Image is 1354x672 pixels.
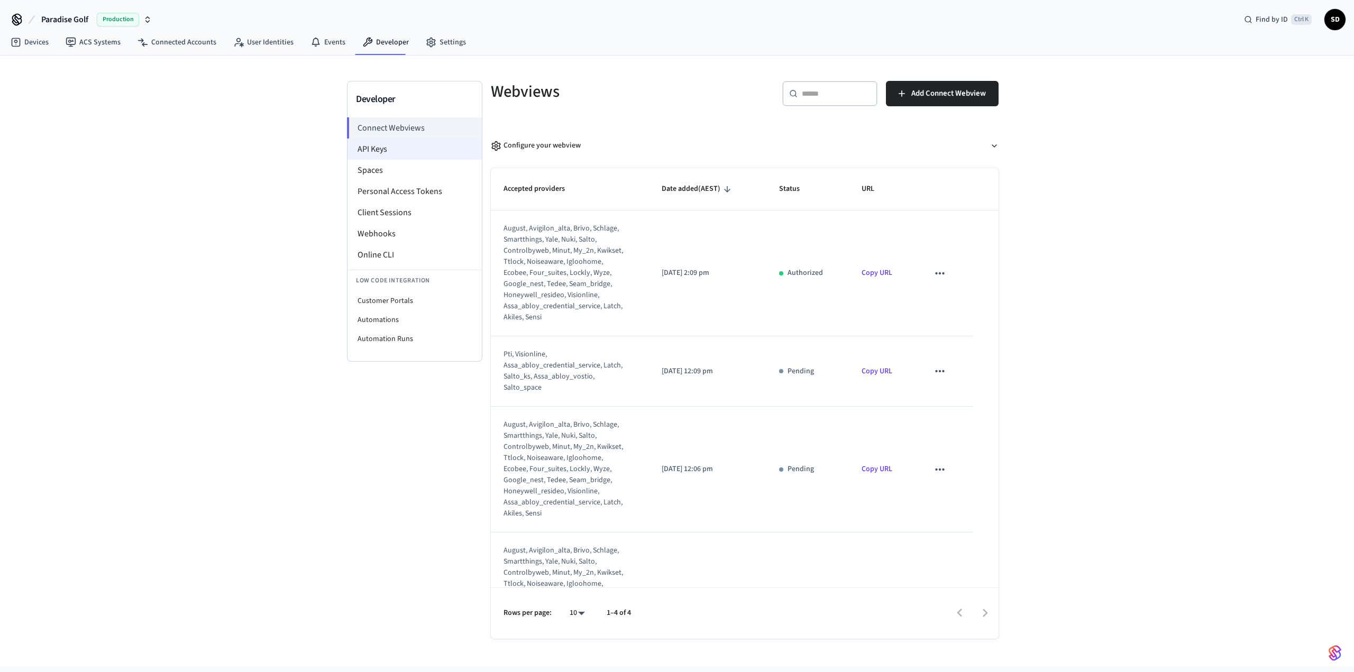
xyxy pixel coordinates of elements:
[491,81,738,103] h5: Webviews
[504,545,623,645] div: august, avigilon_alta, brivo, schlage, smartthings, yale, nuki, salto, controlbyweb, minut, my_2n...
[779,181,813,197] span: Status
[347,202,482,223] li: Client Sessions
[607,607,631,619] p: 1–4 of 4
[491,132,999,160] button: Configure your webview
[1236,10,1320,29] div: Find by IDCtrl K
[886,81,999,106] button: Add Connect Webview
[347,270,482,291] li: Low Code Integration
[788,366,814,377] p: Pending
[788,464,814,475] p: Pending
[1256,14,1288,25] span: Find by ID
[504,349,623,393] div: pti, visionline, assa_abloy_credential_service, latch, salto_ks, assa_abloy_vostio, salto_space
[662,268,753,279] p: [DATE] 2:09 pm
[347,139,482,160] li: API Keys
[356,92,473,107] h3: Developer
[417,33,474,52] a: Settings
[491,168,999,658] table: sticky table
[911,87,986,100] span: Add Connect Webview
[57,33,129,52] a: ACS Systems
[564,605,590,621] div: 10
[504,223,623,323] div: august, avigilon_alta, brivo, schlage, smartthings, yale, nuki, salto, controlbyweb, minut, my_2n...
[347,117,482,139] li: Connect Webviews
[1329,645,1341,661] img: SeamLogoGradient.69752ec5.svg
[2,33,57,52] a: Devices
[1325,10,1344,29] span: SD
[662,366,753,377] p: [DATE] 12:09 pm
[354,33,417,52] a: Developer
[347,160,482,181] li: Spaces
[347,291,482,310] li: Customer Portals
[225,33,302,52] a: User Identities
[862,366,892,376] a: Copy URL
[504,607,552,619] p: Rows per page:
[504,181,579,197] span: Accepted providers
[491,140,581,151] div: Configure your webview
[347,223,482,244] li: Webhooks
[347,329,482,348] li: Automation Runs
[862,181,888,197] span: URL
[862,268,892,278] a: Copy URL
[347,244,482,265] li: Online CLI
[862,464,892,474] a: Copy URL
[788,268,823,279] p: Authorized
[1291,14,1312,25] span: Ctrl K
[662,181,734,197] span: Date added(AEST)
[129,33,225,52] a: Connected Accounts
[97,13,139,26] span: Production
[347,310,482,329] li: Automations
[1324,9,1346,30] button: SD
[41,13,88,26] span: Paradise Golf
[347,181,482,202] li: Personal Access Tokens
[662,464,753,475] p: [DATE] 12:06 pm
[504,419,623,519] div: august, avigilon_alta, brivo, schlage, smartthings, yale, nuki, salto, controlbyweb, minut, my_2n...
[302,33,354,52] a: Events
